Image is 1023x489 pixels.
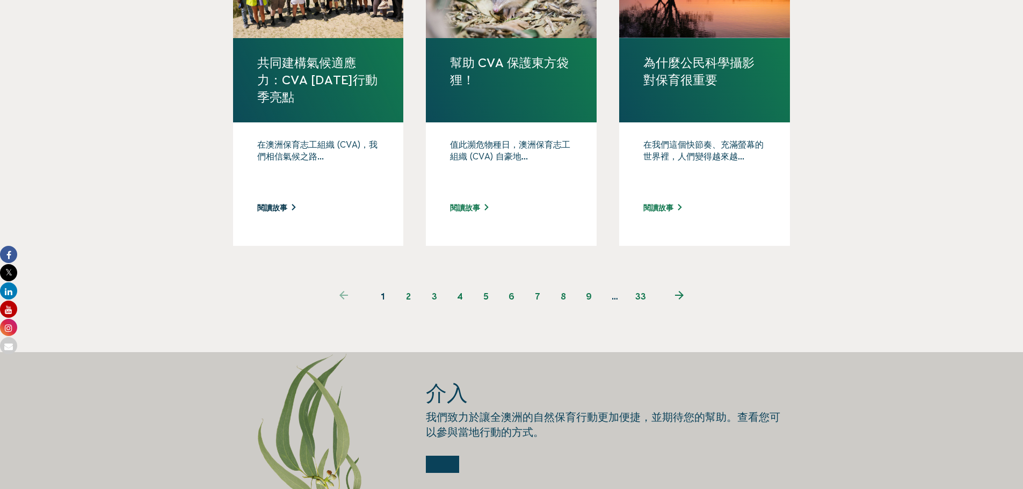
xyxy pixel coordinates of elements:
[654,283,706,309] a: 下一頁
[450,203,488,212] a: 閱讀故事
[450,140,570,161] font: 值此瀕危物種日，澳洲保育志工組織 (CVA) 自豪地...
[643,203,681,212] a: 閱讀故事
[483,291,489,301] font: 5
[525,283,550,309] a: 7
[426,411,780,438] font: 我們致力於讓全澳洲的自然保育行動更加便捷，並期待您的幫助。查看您可以參與當地行動的方式。
[257,54,380,106] a: 共同建構氣候適應力：CVA [DATE]行動季亮點
[535,291,540,301] font: 7
[509,291,514,301] font: 6
[432,291,437,301] font: 3
[257,140,378,161] font: 在澳洲保育志工組織 (CVA)，我們相信氣候之路...
[550,283,576,309] a: 8
[381,291,384,301] font: 1
[643,140,764,161] font: 在我們這個快節奏、充滿螢幕的世界裡，人們變得越來越...
[450,56,569,87] font: 幫助 CVA 保護東方袋狸！
[450,54,572,89] a: 幫助 CVA 保護東方袋狸！
[643,54,766,89] a: 為什麼公民科學攝影對保育很重要
[473,283,499,309] a: 5
[576,283,602,309] a: 9
[257,203,295,212] a: 閱讀故事
[318,283,706,309] ul: 分頁
[643,203,673,212] font: 閱讀故事
[447,283,473,309] a: 4
[257,56,378,104] font: 共同建構氣候適應力：CVA [DATE]行動季亮點
[450,203,480,212] font: 閱讀故事
[426,381,468,405] font: 介入
[457,291,463,301] font: 4
[586,291,592,301] font: 9
[561,291,566,301] font: 8
[499,283,525,309] a: 6
[406,291,411,301] font: 2
[628,283,654,309] a: 33
[643,56,754,87] font: 為什麼公民科學攝影對保育很重要
[635,291,646,301] font: 33
[257,203,287,212] font: 閱讀故事
[396,283,422,309] a: 2
[422,283,447,309] a: 3
[612,291,618,301] font: …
